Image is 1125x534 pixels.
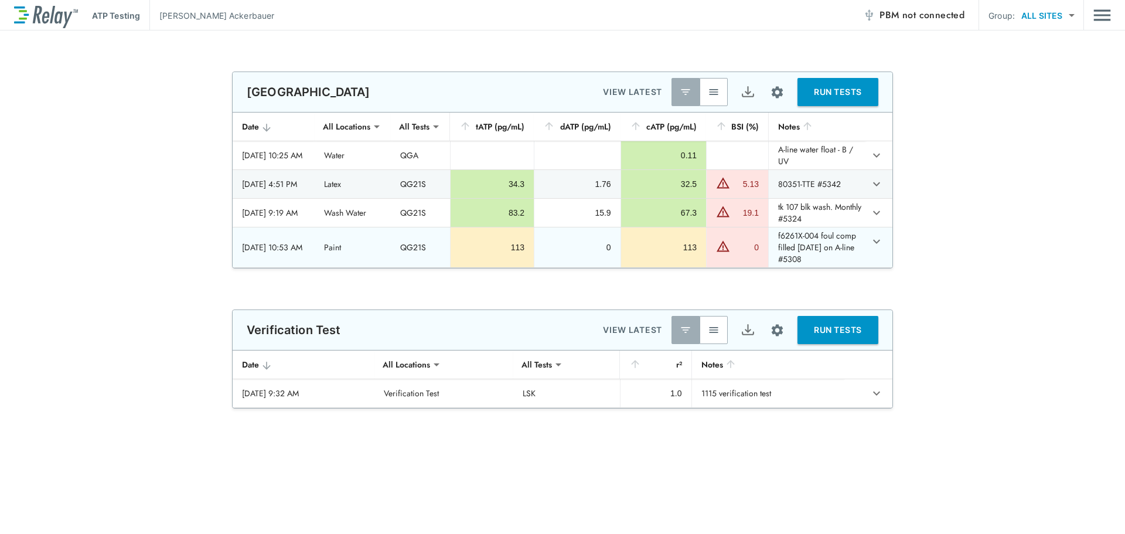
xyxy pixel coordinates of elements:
img: View All [708,86,720,98]
button: Export [734,78,762,106]
div: 5.13 [733,178,759,190]
td: Paint [315,227,391,267]
button: Site setup [762,315,793,346]
td: 80351-TTE #5342 [768,170,865,198]
p: VIEW LATEST [603,323,662,337]
button: RUN TESTS [797,78,878,106]
td: Latex [315,170,391,198]
p: [PERSON_NAME] Ackerbauer [159,9,274,22]
button: PBM not connected [858,4,969,27]
img: Latest [680,324,691,336]
button: Main menu [1093,4,1111,26]
td: QG21S [391,199,450,227]
div: [DATE] 10:53 AM [242,242,305,253]
div: All Locations [315,115,379,138]
img: Warning [716,205,730,219]
td: Wash Water [315,199,391,227]
img: LuminUltra Relay [14,3,78,28]
div: 34.3 [460,178,524,190]
td: QGA [391,141,450,169]
img: Export Icon [741,85,755,100]
td: QG21S [391,227,450,267]
td: A-line water float - B / UV [768,141,865,169]
div: 0 [544,242,611,253]
div: 113 [630,242,697,253]
td: f6261X-004 foul comp filled [DATE] on A-line #5308 [768,227,865,267]
div: dATP (pg/mL) [543,120,611,134]
div: 83.2 [460,207,524,219]
td: tk 107 blk wash. Monthly #5324 [768,199,865,227]
p: Verification Test [247,323,341,337]
button: Site setup [762,77,793,108]
td: LSK [513,379,620,407]
p: [GEOGRAPHIC_DATA] [247,85,370,99]
div: 67.3 [630,207,697,219]
div: 113 [460,242,524,253]
th: Date [233,351,374,379]
img: View All [708,324,720,336]
div: 19.1 [733,207,759,219]
div: All Tests [391,115,438,138]
button: expand row [867,232,887,251]
div: BSI (%) [715,120,759,134]
button: RUN TESTS [797,316,878,344]
td: Verification Test [374,379,513,407]
div: [DATE] 4:51 PM [242,178,305,190]
img: Latest [680,86,691,98]
img: Settings Icon [770,85,785,100]
td: 1115 verification test [691,379,844,407]
img: Export Icon [741,323,755,338]
div: cATP (pg/mL) [630,120,697,134]
div: tATP (pg/mL) [459,120,524,134]
div: [DATE] 9:32 AM [242,387,365,399]
div: Notes [701,358,835,372]
span: PBM [879,7,964,23]
div: 0.11 [630,149,697,161]
div: r² [629,358,682,372]
button: Export [734,316,762,344]
div: 32.5 [630,178,697,190]
div: [DATE] 9:19 AM [242,207,305,219]
div: 15.9 [544,207,611,219]
div: Notes [778,120,856,134]
p: Group: [988,9,1015,22]
div: 1.0 [630,387,682,399]
div: [DATE] 10:25 AM [242,149,305,161]
img: Warning [716,176,730,190]
button: expand row [867,383,887,403]
th: Date [233,113,315,141]
td: Water [315,141,391,169]
img: Settings Icon [770,323,785,338]
button: expand row [867,145,887,165]
table: sticky table [233,113,892,268]
td: QG21S [391,170,450,198]
img: Drawer Icon [1093,4,1111,26]
table: sticky table [233,351,892,408]
div: All Tests [513,353,560,376]
span: not connected [902,8,964,22]
img: Offline Icon [863,9,875,21]
div: 0 [733,242,759,253]
p: ATP Testing [92,9,140,22]
div: 1.76 [544,178,611,190]
p: VIEW LATEST [603,85,662,99]
button: expand row [867,203,887,223]
div: All Locations [374,353,438,376]
img: Warning [716,239,730,253]
button: expand row [867,174,887,194]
